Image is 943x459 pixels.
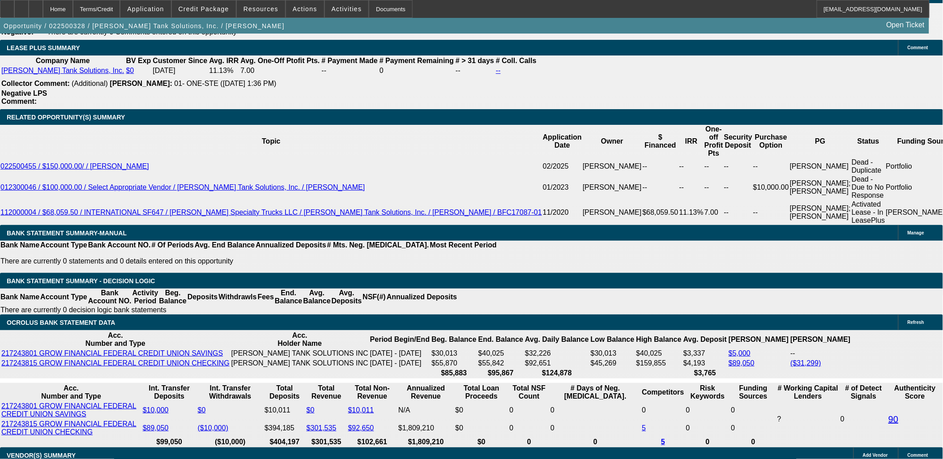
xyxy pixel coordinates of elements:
[325,0,369,17] button: Activities
[307,406,315,414] a: $0
[321,66,378,75] td: --
[455,438,508,446] th: $0
[777,415,781,423] span: Refresh to pull Number of Working Capital Lenders
[398,438,454,446] th: $1,809,210
[174,80,276,87] span: 01- ONE-STE ([DATE] 1:36 PM)
[431,331,477,348] th: Beg. Balance
[231,359,369,368] td: [PERSON_NAME] TANK SOLUTIONS INC
[209,57,239,64] b: Avg. IRR
[851,200,886,225] td: Activated Lease - In LeasePlus
[840,384,887,401] th: # of Detect Signals
[683,349,727,358] td: $3,337
[724,175,753,200] td: --
[661,438,665,446] a: 5
[240,57,320,64] b: Avg. One-Off Ptofit Pts.
[642,424,646,432] a: 5
[753,125,789,158] th: Purchase Option
[348,438,397,446] th: $102,661
[348,424,374,432] a: $92,650
[642,158,679,175] td: --
[286,0,324,17] button: Actions
[525,359,589,368] td: $92,651
[7,44,80,51] span: LEASE PLUS SUMMARY
[431,369,477,378] th: $85,883
[264,420,305,437] td: $394,185
[550,384,640,401] th: # Days of Neg. [MEDICAL_DATA].
[370,349,430,358] td: [DATE] - [DATE]
[126,67,134,74] a: $0
[686,402,730,419] td: 0
[478,331,524,348] th: End. Balance
[198,424,229,432] a: ($10,000)
[642,125,679,158] th: $ Financed
[790,331,851,348] th: [PERSON_NAME]
[151,241,194,250] th: # Of Periods
[582,158,642,175] td: [PERSON_NAME]
[240,66,320,75] td: 7.00
[231,331,369,348] th: Acc. Holder Name
[728,331,789,348] th: [PERSON_NAME]
[120,0,171,17] button: Application
[704,125,724,158] th: One-off Profit Pts
[729,359,755,367] a: $89,050
[642,384,685,401] th: Competitors
[132,289,159,306] th: Activity Period
[582,175,642,200] td: [PERSON_NAME]
[36,57,90,64] b: Company Name
[430,241,497,250] th: Most Recent Period
[4,22,285,30] span: Opportunity / 022500328 / [PERSON_NAME] Tank Solutions, Inc. / [PERSON_NAME]
[590,331,635,348] th: Low Balance
[431,349,477,358] td: $30,013
[686,438,730,446] th: 0
[255,241,326,250] th: Annualized Deposits
[332,5,362,13] span: Activities
[731,402,776,419] td: 0
[126,57,151,64] b: BV Exp
[362,289,386,306] th: NSF(#)
[840,402,887,437] td: 0
[729,349,751,357] a: $5,000
[1,89,47,105] b: Negative LPS Comment:
[478,369,524,378] th: $95,867
[683,359,727,368] td: $4,193
[197,438,263,446] th: ($10,000)
[525,331,589,348] th: Avg. Daily Balance
[590,359,635,368] td: $45,269
[790,349,851,358] td: --
[731,420,776,437] td: 0
[509,402,549,419] td: 0
[789,200,851,225] td: [PERSON_NAME]; [PERSON_NAME]
[0,257,497,265] p: There are currently 0 statements and 0 details entered on this opportunity
[455,420,508,437] td: $0
[753,158,789,175] td: --
[348,406,374,414] a: $10,011
[398,402,454,419] td: N/A
[264,438,305,446] th: $404,197
[398,384,454,401] th: Annualized Revenue
[143,406,169,414] a: $10,000
[888,414,898,424] a: 90
[455,66,495,75] td: --
[370,359,430,368] td: [DATE] - [DATE]
[0,162,149,170] a: 022500455 / $150,000.00/ / [PERSON_NAME]
[542,175,582,200] td: 01/2023
[789,125,851,158] th: PG
[908,320,924,325] span: Refresh
[636,331,682,348] th: High Balance
[7,319,115,326] span: OCROLUS BANK STATEMENT DATA
[307,424,337,432] a: $301,535
[88,289,132,306] th: Bank Account NO.
[724,125,753,158] th: Security Deposit
[431,359,477,368] td: $55,870
[455,402,508,419] td: $0
[883,17,928,33] a: Open Ticket
[636,349,682,358] td: $40,025
[143,424,169,432] a: $89,050
[327,241,430,250] th: # Mts. Neg. [MEDICAL_DATA].
[158,289,187,306] th: Beg. Balance
[264,402,305,419] td: $10,011
[590,349,635,358] td: $30,013
[274,289,303,306] th: End. Balance
[1,349,223,357] a: 217243801 GROW FINANCIAL FEDERAL CREDIT UNION SAVINGS
[851,175,886,200] td: Dead - Due to No Response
